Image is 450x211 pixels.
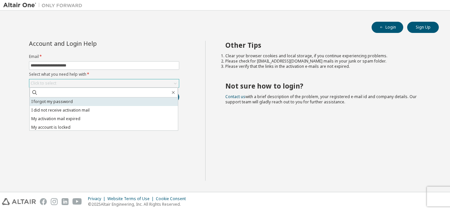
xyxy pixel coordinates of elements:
div: Website Terms of Use [107,196,156,201]
div: Click to select [29,79,179,87]
span: with a brief description of the problem, your registered e-mail id and company details. Our suppo... [225,94,417,105]
div: Click to select [31,81,56,86]
div: Privacy [88,196,107,201]
li: Please verify that the links in the activation e-mails are not expired. [225,64,427,69]
button: Sign Up [407,22,439,33]
li: Please check for [EMAIL_ADDRESS][DOMAIN_NAME] mails in your junk or spam folder. [225,59,427,64]
li: Clear your browser cookies and local storage, if you continue experiencing problems. [225,53,427,59]
a: Contact us [225,94,245,99]
button: Login [372,22,403,33]
img: facebook.svg [40,198,47,205]
li: I forgot my password [30,97,178,106]
div: Cookie Consent [156,196,190,201]
h2: Other Tips [225,41,427,49]
img: altair_logo.svg [2,198,36,205]
img: instagram.svg [51,198,58,205]
img: Altair One [3,2,86,9]
div: Account and Login Help [29,41,149,46]
img: youtube.svg [72,198,82,205]
label: Select what you need help with [29,72,179,77]
img: linkedin.svg [62,198,69,205]
label: Email [29,54,179,59]
h2: Not sure how to login? [225,82,427,90]
p: © 2025 Altair Engineering, Inc. All Rights Reserved. [88,201,190,207]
